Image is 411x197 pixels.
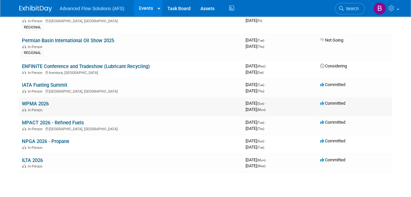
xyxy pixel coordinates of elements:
[22,120,84,126] a: MPACT 2026 - Refined Fuels
[60,6,125,11] span: Advanced Flow Solutions (AFS)
[22,63,150,69] a: ENFINITE Conference and Tradeshow (Lubricant Recycling)
[320,38,343,43] span: Not Going
[22,82,67,88] a: IATA Fueling Summit
[246,126,264,131] span: [DATE]
[257,71,264,74] span: (Sat)
[257,102,264,105] span: (Sun)
[320,120,345,125] span: Committed
[246,163,265,168] span: [DATE]
[22,138,69,144] a: NPGA 2026 - Propane
[246,145,264,150] span: [DATE]
[28,19,44,23] span: In-Person
[22,88,240,94] div: [GEOGRAPHIC_DATA], [GEOGRAPHIC_DATA]
[22,19,26,22] img: In-Person Event
[22,89,26,93] img: In-Person Event
[246,18,262,23] span: [DATE]
[22,18,240,23] div: [GEOGRAPHIC_DATA], [GEOGRAPHIC_DATA]
[22,164,26,168] img: In-Person Event
[28,164,44,169] span: In-Person
[257,89,264,93] span: (Thu)
[246,82,266,87] span: [DATE]
[320,138,345,143] span: Committed
[28,146,44,150] span: In-Person
[22,38,114,44] a: Permian Basin International Oil Show 2025
[257,64,265,68] span: (Wed)
[266,63,267,68] span: -
[344,6,359,11] span: Search
[246,88,264,93] span: [DATE]
[257,139,264,143] span: (Sun)
[19,6,52,12] img: ExhibitDay
[22,50,43,56] div: REGIONAL
[246,70,264,75] span: [DATE]
[265,138,266,143] span: -
[257,164,265,168] span: (Wed)
[28,89,44,94] span: In-Person
[22,157,43,163] a: ILTA 2026
[265,120,266,125] span: -
[257,108,265,112] span: (Mon)
[246,38,266,43] span: [DATE]
[28,127,44,131] span: In-Person
[246,138,266,143] span: [DATE]
[246,44,264,49] span: [DATE]
[320,101,345,106] span: Committed
[265,82,266,87] span: -
[320,82,345,87] span: Committed
[373,2,386,15] img: Ben Nolen
[257,45,264,48] span: (Thu)
[246,107,265,112] span: [DATE]
[22,108,26,111] img: In-Person Event
[246,157,267,162] span: [DATE]
[265,101,266,106] span: -
[265,38,266,43] span: -
[28,108,44,112] span: In-Person
[22,146,26,149] img: In-Person Event
[28,45,44,49] span: In-Person
[320,63,347,68] span: Considering
[246,120,266,125] span: [DATE]
[22,45,26,48] img: In-Person Event
[257,39,264,42] span: (Tue)
[257,158,265,162] span: (Mon)
[257,146,264,149] span: (Tue)
[22,127,26,130] img: In-Person Event
[257,83,264,87] span: (Tue)
[22,70,240,75] div: Aventura, [GEOGRAPHIC_DATA]
[22,25,43,30] div: REGIONAL
[266,157,267,162] span: -
[28,71,44,75] span: In-Person
[257,121,264,124] span: (Tue)
[335,3,365,14] a: Search
[320,157,345,162] span: Committed
[22,71,26,74] img: In-Person Event
[246,101,266,106] span: [DATE]
[257,127,264,131] span: (Thu)
[246,63,267,68] span: [DATE]
[257,19,262,23] span: (Fri)
[22,126,240,131] div: [GEOGRAPHIC_DATA], [GEOGRAPHIC_DATA]
[22,101,49,107] a: WPMA 2026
